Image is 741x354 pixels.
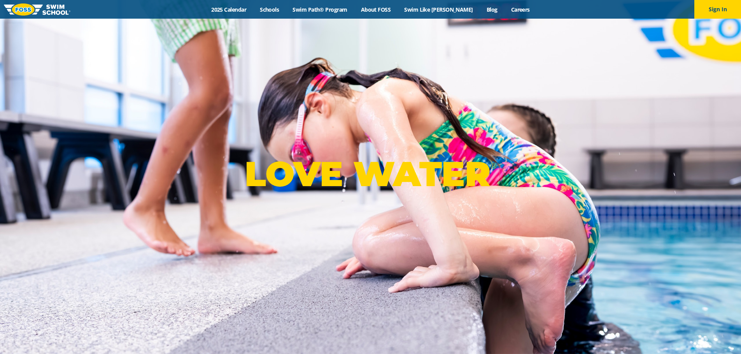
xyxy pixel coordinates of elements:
p: LOVE WATER [245,153,496,195]
a: About FOSS [354,6,398,13]
sup: ® [490,161,496,171]
a: Blog [480,6,504,13]
a: 2025 Calendar [205,6,253,13]
a: Schools [253,6,286,13]
a: Careers [504,6,536,13]
a: Swim Like [PERSON_NAME] [398,6,480,13]
a: Swim Path® Program [286,6,354,13]
img: FOSS Swim School Logo [4,3,70,16]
